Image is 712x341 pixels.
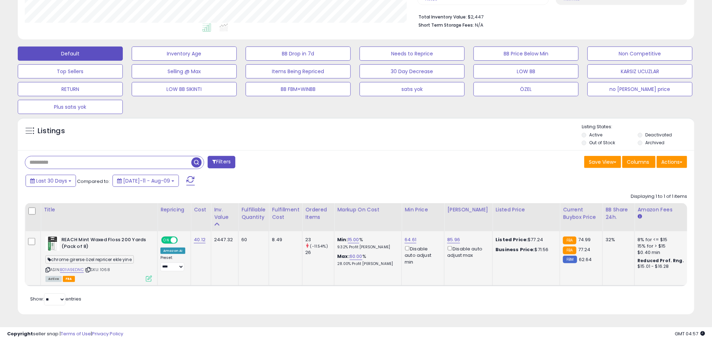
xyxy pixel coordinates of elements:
span: 2025-09-9 04:57 GMT [675,330,705,337]
button: Default [18,47,123,61]
p: 9.32% Profit [PERSON_NAME] [337,245,396,250]
a: Terms of Use [61,330,91,337]
span: Compared to: [77,178,110,185]
div: 32% [606,237,629,243]
b: REACH Mint Waxed Floss 200 Yards (Pack of 8) [61,237,148,251]
div: Inv. value [214,206,235,221]
label: Out of Stock [589,140,615,146]
div: Displaying 1 to 1 of 1 items [631,193,687,200]
div: BB Share 24h. [606,206,631,221]
button: Needs to Reprice [360,47,465,61]
a: B01IA9EDNC [60,267,84,273]
div: 23 [305,237,334,243]
button: BB Drop in 7d [246,47,351,61]
div: Amazon Fees [637,206,699,213]
button: KARSIZ UCUZLAR [587,64,692,79]
label: Deactivated [645,132,672,138]
button: Items Being Repriced [246,64,351,79]
a: 64.61 [405,236,416,243]
div: seller snap | | [7,331,123,337]
small: FBA [563,247,576,254]
button: Inventory Age [132,47,237,61]
button: satıs yok [360,82,465,96]
div: 15% for > $15 [637,243,696,249]
span: All listings currently available for purchase on Amazon [45,276,62,282]
div: 8% for <= $15 [637,237,696,243]
span: [DATE]-11 - Aug-09 [123,177,170,184]
span: N/A [475,22,483,28]
div: Listed Price [495,206,557,213]
button: Selling @ Max [132,64,237,79]
li: $2,447 [418,12,682,21]
div: Disable auto adjust min [405,245,439,265]
button: BB Price Below Min [473,47,579,61]
label: Active [589,132,602,138]
button: LOW BB [473,64,579,79]
button: [DATE]-11 - Aug-09 [113,175,179,187]
div: $15.01 - $16.28 [637,264,696,270]
th: The percentage added to the cost of goods (COGS) that forms the calculator for Min & Max prices. [334,203,402,231]
b: Business Price: [495,246,535,253]
div: Fulfillment Cost [272,206,299,221]
div: 26 [305,249,334,256]
b: Min: [337,236,348,243]
b: Listed Price: [495,236,528,243]
button: LOW BB SIKINTI [132,82,237,96]
div: Repricing [160,206,188,213]
div: 8.49 [272,237,297,243]
button: Filters [208,156,235,168]
a: Privacy Policy [92,330,123,337]
div: Title [44,206,154,213]
button: Last 30 Days [26,175,76,187]
div: % [337,253,396,266]
span: 74.99 [578,236,591,243]
span: FBA [63,276,75,282]
a: 60.00 [350,253,362,260]
span: 77.24 [578,246,591,253]
strong: Copyright [7,330,33,337]
span: | SKU: 1068 [85,267,110,272]
span: Show: entries [30,296,81,302]
div: $0.40 min [637,249,696,256]
div: Min Price [405,206,441,213]
div: % [337,237,396,250]
button: 30 Day Decrease [360,64,465,79]
small: FBA [563,237,576,244]
img: 41H54u1yrOL._SL40_.jpg [45,237,60,251]
span: Columns [627,158,649,166]
a: 40.12 [194,236,206,243]
div: $77.24 [495,237,554,243]
span: chrome girerse özel repricer ekle yine [45,255,134,264]
b: Short Term Storage Fees: [418,22,474,28]
b: Max: [337,253,350,260]
div: Ordered Items [305,206,331,221]
a: 15.00 [348,236,359,243]
small: FBM [563,256,577,263]
b: Total Inventory Value: [418,14,467,20]
div: Amazon AI [160,248,185,254]
span: Last 30 Days [36,177,67,184]
div: Disable auto adjust max [447,245,487,259]
small: Amazon Fees. [637,213,642,220]
button: Actions [657,156,687,168]
button: Top Sellers [18,64,123,79]
div: 2447.32 [214,237,233,243]
div: ASIN: [45,237,152,281]
button: RETURN [18,82,123,96]
div: Markup on Cost [337,206,399,213]
button: ÖZEL [473,82,579,96]
label: Archived [645,140,664,146]
span: ON [162,237,171,243]
div: Cost [194,206,208,213]
h5: Listings [38,126,65,136]
div: [PERSON_NAME] [447,206,489,213]
b: Reduced Prof. Rng. [637,258,684,264]
div: Current Buybox Price [563,206,599,221]
span: 62.64 [579,256,592,263]
button: Save View [584,156,621,168]
div: $71.56 [495,247,554,253]
a: 85.96 [447,236,460,243]
div: Fulfillable Quantity [241,206,266,221]
button: Columns [622,156,656,168]
p: Listing States: [582,124,694,130]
